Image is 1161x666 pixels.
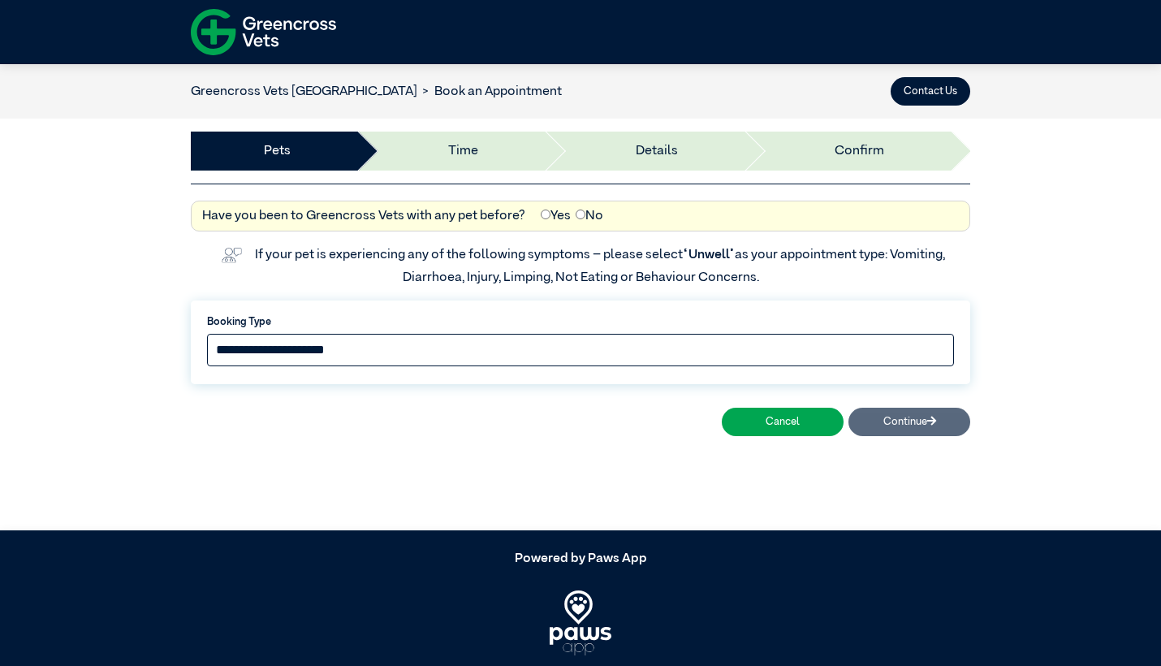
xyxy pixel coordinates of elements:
img: PawsApp [550,590,612,655]
img: f-logo [191,4,336,60]
label: No [576,206,603,226]
h5: Powered by Paws App [191,551,970,567]
span: “Unwell” [683,249,735,262]
label: Have you been to Greencross Vets with any pet before? [202,206,525,226]
button: Contact Us [891,77,970,106]
input: No [576,210,585,219]
label: Yes [541,206,571,226]
nav: breadcrumb [191,82,562,102]
label: If your pet is experiencing any of the following symptoms – please select as your appointment typ... [255,249,947,284]
a: Pets [264,141,291,161]
img: vet [216,242,247,268]
label: Booking Type [207,314,954,330]
li: Book an Appointment [417,82,562,102]
input: Yes [541,210,550,219]
a: Greencross Vets [GEOGRAPHIC_DATA] [191,85,417,98]
button: Cancel [722,408,844,436]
